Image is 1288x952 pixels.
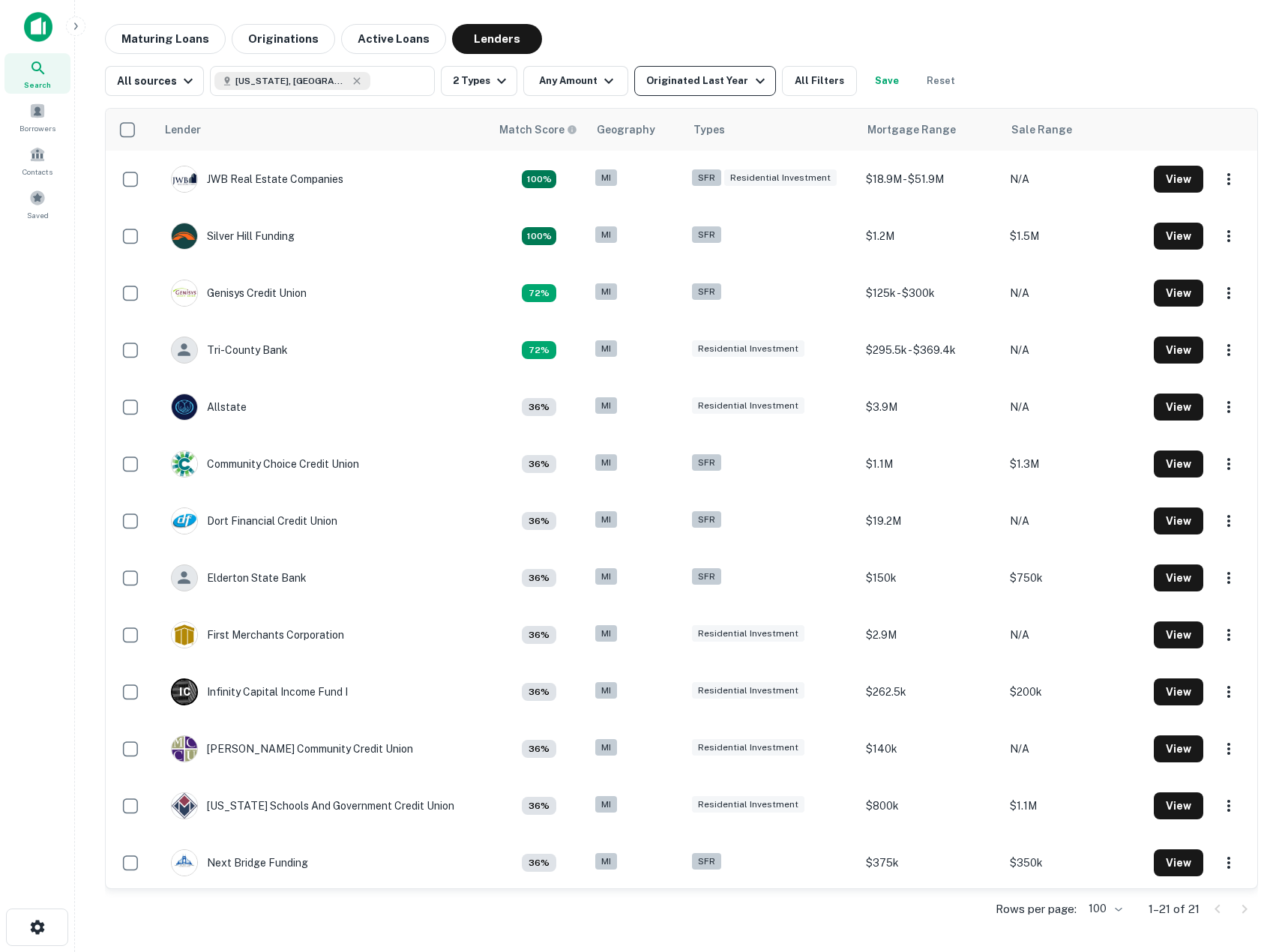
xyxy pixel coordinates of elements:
td: $140k [858,720,1002,777]
div: Chat Widget [1213,832,1288,904]
div: [PERSON_NAME] Community Credit Union [171,735,413,762]
td: $800k [858,777,1002,834]
img: picture [172,508,197,534]
button: View [1154,507,1203,534]
div: SFR [692,226,721,244]
div: Capitalize uses an advanced AI algorithm to match your search with the best lender. The match sco... [522,740,556,758]
div: SFR [692,454,721,472]
button: Active Loans [341,24,446,54]
div: Capitalize uses an advanced AI algorithm to match your search with the best lender. The match sco... [522,170,556,188]
div: MI [595,511,617,528]
div: MI [595,397,617,415]
div: MI [595,226,617,244]
td: N/A [1002,720,1146,777]
p: 1–21 of 21 [1149,900,1200,918]
div: Types [693,121,725,139]
td: $750k [1002,549,1146,606]
div: Lender [165,121,201,139]
td: $1.2M [858,208,1002,265]
p: Rows per page: [996,900,1077,918]
div: Capitalize uses an advanced AI algorithm to match your search with the best lender. The match sco... [522,797,556,815]
button: Lenders [452,24,542,54]
div: Mortgage Range [867,121,956,139]
div: 100 [1083,898,1125,920]
button: View [1154,735,1203,762]
div: SFR [692,853,721,870]
div: Capitalize uses an advanced AI algorithm to match your search with the best lender. The match sco... [522,683,556,701]
img: picture [172,451,197,477]
th: Sale Range [1002,109,1146,151]
div: Capitalize uses an advanced AI algorithm to match your search with the best lender. The match sco... [522,284,556,302]
div: MI [595,568,617,585]
div: Genisys Credit Union [171,280,307,307]
td: $262.5k [858,663,1002,720]
td: $19.2M [858,492,1002,549]
button: 2 Types [441,66,517,96]
div: Tri-county Bank [171,337,288,364]
span: Search [24,79,51,91]
div: Geography [597,121,655,139]
div: Next Bridge Funding [171,849,308,876]
button: View [1154,792,1203,819]
a: Contacts [4,140,70,181]
div: Capitalize uses an advanced AI algorithm to match your search with the best lender. The match sco... [522,854,556,872]
td: N/A [1002,151,1146,208]
p: I C [179,684,190,700]
button: View [1154,394,1203,421]
span: Borrowers [19,122,55,134]
div: Residential Investment [692,739,804,756]
button: Save your search to get updates of matches that match your search criteria. [863,66,911,96]
div: Community Choice Credit Union [171,451,359,477]
div: MI [595,739,617,756]
div: MI [595,796,617,813]
td: N/A [1002,322,1146,379]
td: $125k - $300k [858,265,1002,322]
a: Saved [4,184,70,224]
td: N/A [1002,265,1146,322]
th: Types [684,109,858,151]
button: View [1154,280,1203,307]
a: Borrowers [4,97,70,137]
div: MI [595,625,617,642]
div: SFR [692,511,721,528]
div: SFR [692,283,721,301]
td: $1.3M [1002,436,1146,492]
span: [US_STATE], [GEOGRAPHIC_DATA] [235,74,348,88]
td: $1.1M [1002,777,1146,834]
div: Capitalize uses an advanced AI algorithm to match your search with the best lender. The match sco... [522,512,556,530]
div: Residential Investment [692,682,804,699]
div: Capitalize uses an advanced AI algorithm to match your search with the best lender. The match sco... [522,398,556,416]
td: $200k [1002,663,1146,720]
div: Capitalize uses an advanced AI algorithm to match your search with the best lender. The match sco... [522,341,556,359]
div: Residential Investment [692,796,804,813]
button: View [1154,564,1203,591]
div: Capitalize uses an advanced AI algorithm to match your search with the best lender. The match sco... [522,626,556,644]
button: View [1154,166,1203,193]
td: $295.5k - $369.4k [858,322,1002,379]
button: Reset [917,66,965,96]
div: Residential Investment [692,340,804,358]
img: picture [172,793,197,819]
td: $1.5M [1002,208,1146,265]
td: N/A [1002,379,1146,436]
div: Capitalize uses an advanced AI algorithm to match your search with the best lender. The match sco... [522,455,556,473]
div: JWB Real Estate Companies [171,166,343,193]
div: MI [595,169,617,187]
img: picture [172,166,197,192]
td: $375k [858,834,1002,891]
span: Contacts [22,166,52,178]
div: Originated Last Year [646,72,768,90]
div: Sale Range [1011,121,1072,139]
img: picture [172,622,197,648]
img: picture [172,736,197,762]
div: Residential Investment [724,169,837,187]
div: SFR [692,568,721,585]
div: Capitalize uses an advanced AI algorithm to match your search with the best lender. The match sco... [499,121,577,138]
div: SFR [692,169,721,187]
div: Search [4,53,70,94]
button: Originations [232,24,335,54]
img: capitalize-icon.png [24,12,52,42]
